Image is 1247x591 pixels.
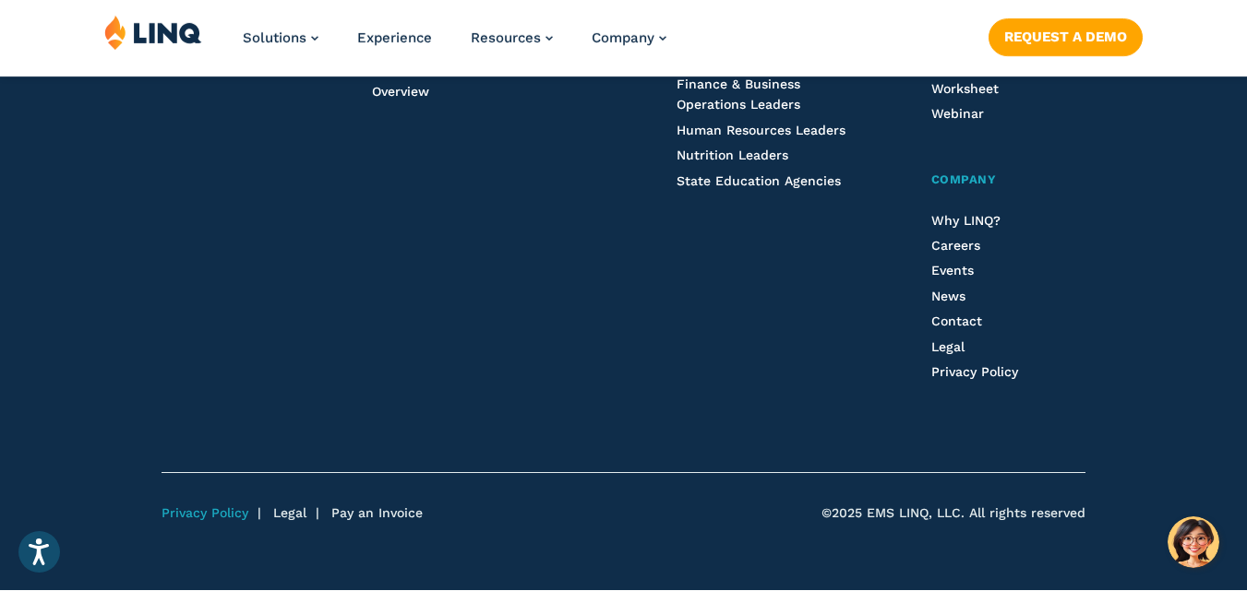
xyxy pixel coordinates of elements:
[931,213,1001,228] a: Why LINQ?
[931,289,965,303] a: News
[357,30,432,46] a: Experience
[592,30,654,46] span: Company
[331,505,423,520] a: Pay an Invoice
[989,18,1143,55] a: Request a Demo
[931,364,1018,379] a: Privacy Policy
[677,173,841,188] a: State Education Agencies
[931,263,974,278] a: Events
[931,238,980,253] a: Careers
[931,106,984,121] a: Webinar
[677,123,845,137] a: Human Resources Leaders
[372,84,429,99] a: Overview
[104,15,202,50] img: LINQ | K‑12 Software
[162,505,248,520] a: Privacy Policy
[931,171,1085,190] a: Company
[471,30,553,46] a: Resources
[243,30,306,46] span: Solutions
[471,30,541,46] span: Resources
[243,30,318,46] a: Solutions
[677,148,788,162] a: Nutrition Leaders
[677,77,800,112] a: Finance & Business Operations Leaders
[1168,516,1219,568] button: Hello, have a question? Let’s chat.
[592,30,666,46] a: Company
[931,313,982,328] a: Contact
[821,504,1085,523] span: ©2025 EMS LINQ, LLC. All rights reserved
[273,505,306,520] a: Legal
[989,15,1143,55] nav: Button Navigation
[931,172,997,186] span: Company
[931,339,965,354] a: Legal
[243,15,666,76] nav: Primary Navigation
[931,81,999,96] a: Worksheet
